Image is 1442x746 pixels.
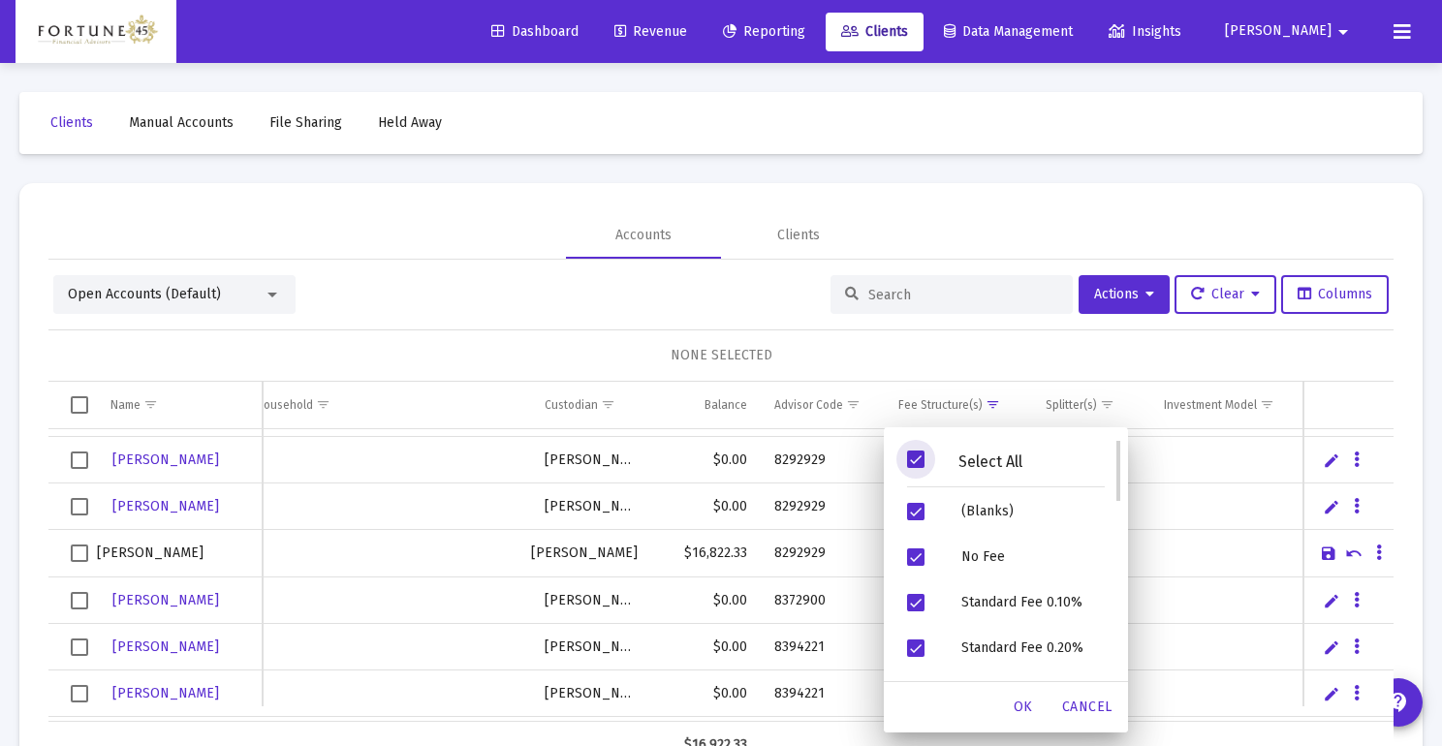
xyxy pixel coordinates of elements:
[841,23,908,40] span: Clients
[1323,638,1340,656] a: Edit
[601,397,615,412] span: Show filter options for column 'Custodian'
[491,23,579,40] span: Dashboard
[110,446,221,474] a: [PERSON_NAME]
[378,114,442,131] span: Held Away
[71,685,88,702] div: Select row
[1225,23,1332,40] span: [PERSON_NAME]
[1150,382,1304,428] td: Column Investment Model
[774,397,843,413] div: Advisor Code
[545,397,598,413] div: Custodian
[476,13,594,51] a: Dashboard
[110,679,221,707] a: [PERSON_NAME]
[531,530,645,577] td: [PERSON_NAME]
[868,287,1058,303] input: Search
[1032,382,1150,428] td: Column Splitter(s)
[992,690,1054,725] div: OK
[112,638,219,655] span: [PERSON_NAME]
[531,624,645,670] td: [PERSON_NAME]
[1093,13,1197,51] a: Insights
[110,586,221,614] a: [PERSON_NAME]
[1191,286,1260,302] span: Clear
[1323,592,1340,609] a: Edit
[143,397,158,412] span: Show filter options for column 'Name'
[761,483,885,530] td: 8292929
[242,382,530,428] td: Column Household
[928,13,1088,51] a: Data Management
[645,670,761,717] td: $0.00
[946,488,1120,534] div: (Blanks)
[68,286,221,302] span: Open Accounts (Default)
[112,685,219,701] span: [PERSON_NAME]
[944,23,1073,40] span: Data Management
[316,397,330,412] span: Show filter options for column 'Household'
[645,577,761,624] td: $0.00
[1281,275,1389,314] button: Columns
[1202,12,1378,50] button: [PERSON_NAME]
[129,114,234,131] span: Manual Accounts
[1323,498,1340,515] a: Edit
[1323,451,1340,469] a: Edit
[254,104,358,142] a: File Sharing
[256,397,313,413] div: Household
[946,670,1120,716] div: Standard Fee 0.25%
[614,23,687,40] span: Revenue
[615,226,672,245] div: Accounts
[1345,544,1363,562] a: Cancel
[110,492,221,520] a: [PERSON_NAME]
[645,624,761,670] td: $0.00
[761,624,885,670] td: 8394221
[71,592,88,609] div: Select row
[761,577,885,624] td: 8372900
[269,114,342,131] span: File Sharing
[1320,544,1337,562] a: Save
[112,451,219,468] span: [PERSON_NAME]
[1100,397,1114,412] span: Show filter options for column 'Splitter(s)'
[113,104,249,142] a: Manual Accounts
[707,13,821,51] a: Reporting
[531,483,645,530] td: [PERSON_NAME]
[946,534,1120,579] div: No Fee
[1298,286,1372,302] span: Columns
[1387,691,1410,714] mat-icon: contact_support
[986,397,1000,412] span: Show filter options for column 'Fee Structure(s)'
[946,579,1120,625] div: Standard Fee 0.10%
[71,396,88,414] div: Select all
[112,592,219,608] span: [PERSON_NAME]
[531,437,645,483] td: [PERSON_NAME]
[777,226,820,245] div: Clients
[1175,275,1276,314] button: Clear
[71,544,88,562] div: Select row
[50,114,93,131] span: Clients
[1164,397,1257,413] div: Investment Model
[97,382,263,428] td: Column Name
[1062,699,1113,715] span: Cancel
[112,498,219,514] span: [PERSON_NAME]
[1079,275,1170,314] button: Actions
[110,633,221,661] a: [PERSON_NAME]
[1332,13,1355,51] mat-icon: arrow_drop_down
[110,397,141,413] div: Name
[64,346,1378,365] div: NONE SELECTED
[761,530,885,577] td: 8292929
[645,382,761,428] td: Column Balance
[645,530,761,577] td: $16,822.33
[35,104,109,142] a: Clients
[885,382,1032,428] td: Column Fee Structure(s)
[761,437,885,483] td: 8292929
[71,498,88,515] div: Select row
[71,451,88,469] div: Select row
[1094,286,1154,302] span: Actions
[946,625,1120,670] div: Standard Fee 0.20%
[898,397,983,413] div: Fee Structure(s)
[599,13,703,51] a: Revenue
[531,577,645,624] td: [PERSON_NAME]
[1260,397,1274,412] span: Show filter options for column 'Investment Model'
[846,397,861,412] span: Show filter options for column 'Advisor Code'
[1323,685,1340,702] a: Edit
[1109,23,1181,40] span: Insights
[705,397,747,413] div: Balance
[826,13,924,51] a: Clients
[531,382,645,428] td: Column Custodian
[884,427,1128,732] div: Filter options
[723,23,805,40] span: Reporting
